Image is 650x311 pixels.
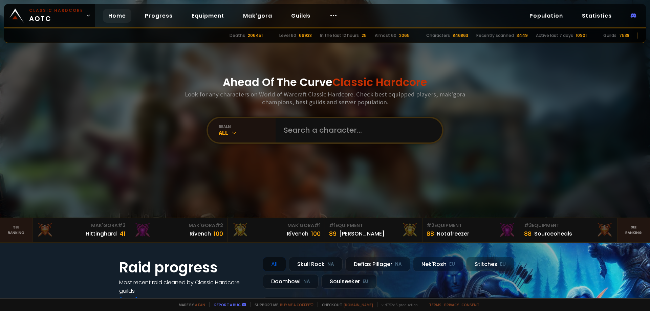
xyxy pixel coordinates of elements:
div: 10901 [576,32,587,39]
div: All [263,257,286,271]
input: Search a character... [280,118,434,142]
a: Terms [429,302,441,307]
div: [PERSON_NAME] [339,229,385,238]
div: Characters [426,32,450,39]
div: 66933 [299,32,312,39]
div: Skull Rock [289,257,343,271]
a: Buy me a coffee [280,302,313,307]
a: a fan [195,302,205,307]
span: # 3 [524,222,532,229]
h4: Most recent raid cleaned by Classic Hardcore guilds [119,278,255,295]
div: Equipment [524,222,613,229]
div: In the last 12 hours [320,32,359,39]
div: Level 60 [279,32,296,39]
div: Soulseeker [321,274,377,289]
div: Notafreezer [437,229,469,238]
a: Consent [461,302,479,307]
span: Support me, [250,302,313,307]
span: Made by [175,302,205,307]
a: Statistics [577,9,617,23]
small: EU [449,261,455,268]
span: Checkout [318,302,373,307]
div: realm [219,124,276,129]
div: Defias Pillager [345,257,410,271]
a: Home [103,9,131,23]
div: Doomhowl [263,274,319,289]
a: #1Equipment89[PERSON_NAME] [325,218,422,242]
small: EU [500,261,506,268]
div: Rîvench [287,229,308,238]
a: Seeranking [617,218,650,242]
a: Mak'Gora#1Rîvench100 [227,218,325,242]
a: Mak'Gora#3Hittinghard41 [32,218,130,242]
a: Guilds [286,9,316,23]
span: v. d752d5 - production [377,302,418,307]
span: # 1 [329,222,335,229]
a: Mak'gora [238,9,278,23]
a: Mak'Gora#2Rivench100 [130,218,227,242]
div: Hittinghard [86,229,117,238]
div: 3449 [517,32,528,39]
div: Deaths [230,32,245,39]
span: # 3 [118,222,126,229]
a: Population [524,9,568,23]
a: Report a bug [214,302,241,307]
h3: Look for any characters on World of Warcraft Classic Hardcore. Check best equipped players, mak'g... [182,90,468,106]
span: Classic Hardcore [332,74,427,90]
a: Equipment [186,9,230,23]
h1: Raid progress [119,257,255,278]
a: Classic HardcoreAOTC [4,4,95,27]
div: Nek'Rosh [413,257,463,271]
div: Equipment [427,222,516,229]
div: Guilds [603,32,616,39]
span: # 2 [427,222,434,229]
div: 7538 [619,32,629,39]
div: Mak'Gora [37,222,126,229]
div: Stitches [466,257,514,271]
div: 41 [120,229,126,238]
small: NA [395,261,402,268]
a: #2Equipment88Notafreezer [422,218,520,242]
div: 88 [427,229,434,238]
a: [DOMAIN_NAME] [344,302,373,307]
a: Privacy [444,302,459,307]
small: EU [363,278,368,285]
div: Mak'Gora [134,222,223,229]
a: #3Equipment88Sourceoheals [520,218,617,242]
div: 100 [214,229,223,238]
div: 206451 [248,32,263,39]
a: See all progress [119,295,163,303]
div: Active last 7 days [536,32,573,39]
span: # 1 [314,222,321,229]
div: Equipment [329,222,418,229]
div: Sourceoheals [534,229,572,238]
div: 846863 [453,32,468,39]
small: NA [303,278,310,285]
div: 88 [524,229,532,238]
small: Classic Hardcore [29,7,83,14]
span: # 2 [215,222,223,229]
div: 100 [311,229,321,238]
div: Rivench [190,229,211,238]
small: NA [327,261,334,268]
h1: Ahead Of The Curve [223,74,427,90]
div: 2065 [399,32,410,39]
div: All [219,129,276,137]
span: AOTC [29,7,83,24]
a: Progress [139,9,178,23]
div: 25 [362,32,367,39]
div: 89 [329,229,337,238]
div: Almost 60 [375,32,396,39]
div: Mak'Gora [232,222,321,229]
div: Recently scanned [476,32,514,39]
